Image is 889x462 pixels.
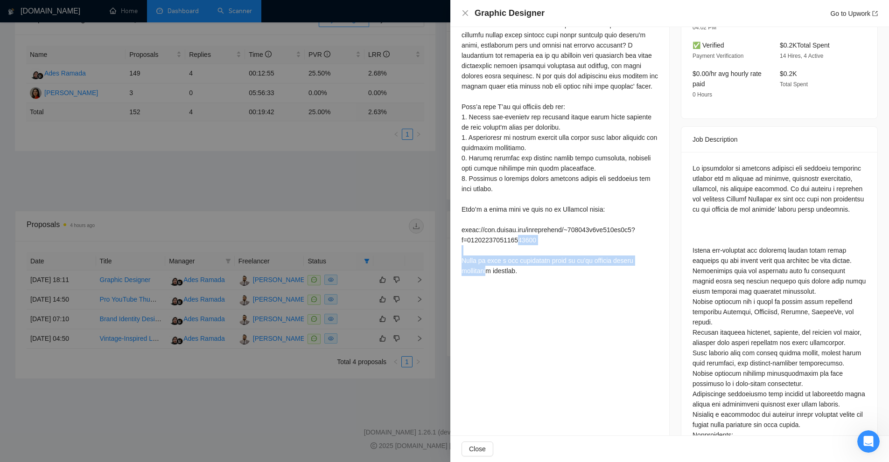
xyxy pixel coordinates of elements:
h4: Graphic Designer [475,7,545,19]
span: export [872,11,878,16]
button: Close [462,9,469,17]
span: 0 Hours [693,91,712,98]
span: Payment Verification [693,53,743,59]
span: Total Spent [780,81,808,88]
span: $0.2K [780,70,797,77]
iframe: Intercom live chat [857,430,880,453]
span: ✅ Verified [693,41,724,49]
a: Go to Upworkexport [830,10,878,17]
span: 14 Hires, 4 Active [780,53,823,59]
span: close [462,9,469,17]
button: Close [462,441,493,456]
span: $0.2K Total Spent [780,41,830,49]
div: Job Description [693,127,866,152]
span: Close [469,444,486,454]
span: $0.00/hr avg hourly rate paid [693,70,762,88]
